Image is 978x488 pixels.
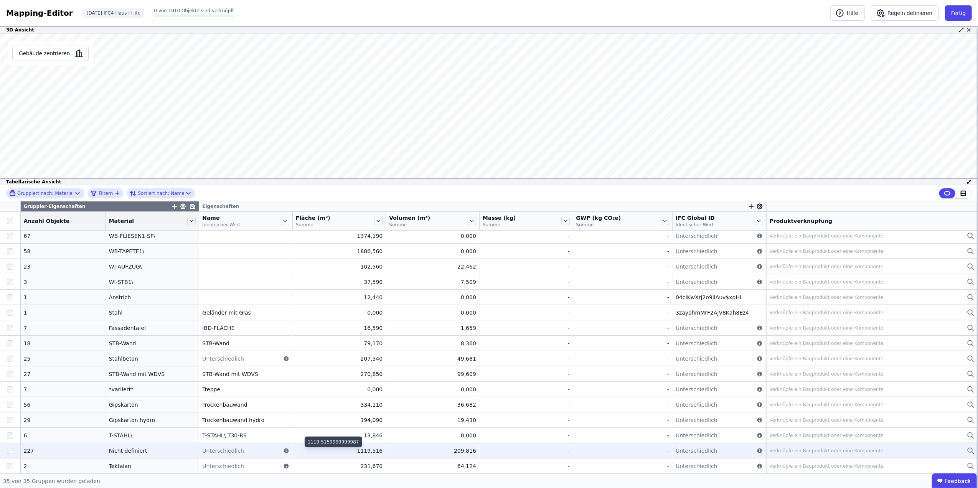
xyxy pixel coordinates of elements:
div: 102,560 [296,263,383,270]
div: 18 [24,340,102,347]
div: T-STAHL\ T30-RS [202,432,289,439]
div: Verknüpfe ein Bauprodukt oder eine Komponente [770,463,884,469]
div: - [576,386,670,393]
span: 3D Ansicht [6,27,34,33]
div: Stahl [109,309,196,317]
div: 19,430 [389,416,476,424]
div: 1 [24,293,102,301]
div: Verknüpfe ein Bauprodukt oder eine Komponente [770,356,884,362]
div: Verknüpfe ein Bauprodukt oder eine Komponente [770,233,884,239]
div: 23 [24,263,102,270]
div: Verknüpfe ein Bauprodukt oder eine Komponente [770,340,884,346]
span: Unterschiedlich [676,447,717,455]
div: STB-Wand mit WDVS [202,370,289,378]
div: Gipskarton hydro [109,416,196,424]
div: 16,590 [296,324,383,332]
div: - [576,247,670,255]
div: Verknüpfe ein Bauprodukt oder eine Komponente [770,294,884,300]
div: STB-Wand mit WDVS [109,370,196,378]
div: Trockenbauwand hydro [202,416,289,424]
div: Verknüpfe ein Bauprodukt oder eine Komponente [770,248,884,254]
span: Unterschiedlich [202,462,244,470]
div: - [483,247,570,255]
div: [DATE] IFC4 Haus H .ifc [82,8,145,18]
div: - [576,462,670,470]
span: Unterschiedlich [676,278,717,286]
div: Verknüpfe ein Bauprodukt oder eine Komponente [770,417,884,423]
span: Unterschiedlich [202,355,244,363]
div: Name [130,189,184,198]
button: filter_by [91,189,120,198]
div: 3 [24,278,102,286]
div: 1119,516 [296,447,383,455]
div: 37,590 [296,278,383,286]
div: Verknüpfe ein Bauprodukt oder eine Komponente [770,264,884,270]
div: - [483,309,570,317]
div: IBD-FLÄCHE [202,324,289,332]
div: - [576,324,670,332]
div: - [483,324,570,332]
span: Unterschiedlich [676,370,717,378]
div: Anstrich [109,293,196,301]
span: Identischer Wert [202,222,240,228]
div: - [576,432,670,439]
div: 36,682 [389,401,476,409]
span: Unterschiedlich [676,432,717,439]
div: Tektalan [109,462,196,470]
div: Verknüpfe ein Bauprodukt oder eine Komponente [770,325,884,331]
div: Produktverknüpfung [770,217,975,225]
div: - [483,432,570,439]
div: - [483,447,570,455]
span: Sortiert nach: [138,190,169,196]
span: Material [109,217,134,225]
span: GWP (kg CO₂e) [576,214,621,222]
button: Gebäude zentrieren [12,46,89,61]
div: - [576,263,670,270]
span: Unterschiedlich [676,263,717,270]
span: Unterschiedlich [676,340,717,347]
div: - [576,340,670,347]
div: 67 [24,232,102,240]
div: T-STAHL\ [109,432,196,439]
button: Regeln definieren [871,5,939,21]
div: Verknüpfe ein Bauprodukt oder eine Komponente [770,448,884,454]
div: - [483,232,570,240]
span: Name [202,214,240,222]
div: WI-STB1\ [109,278,196,286]
span: Gruppier-Eigenschaften [24,203,86,209]
span: Tabellarische Ansicht [6,179,61,185]
button: Hilfe [830,5,865,21]
div: *variiert* [109,386,196,393]
span: Summe [296,222,330,228]
div: 58 [24,247,102,255]
div: - [576,416,670,424]
div: 8,360 [389,340,476,347]
div: Verknüpfe ein Bauprodukt oder eine Komponente [770,279,884,285]
div: Verknüpfe ein Bauprodukt oder eine Komponente [770,386,884,392]
div: 29 [24,416,102,424]
div: - [483,370,570,378]
div: 22,462 [389,263,476,270]
div: 2 [24,462,102,470]
div: - [483,278,570,286]
div: Verknüpfe ein Bauprodukt oder eine Komponente [770,310,884,316]
div: Verknüpfe ein Bauprodukt oder eine Komponente [770,402,884,408]
div: - [576,309,670,317]
div: Nicht definiert [109,447,196,455]
div: 227 [24,447,102,455]
div: Treppe [202,386,289,393]
div: 7 [24,324,102,332]
span: Unterschiedlich [676,247,717,255]
div: 0,000 [296,386,383,393]
div: 27 [24,370,102,378]
div: - [576,355,670,363]
div: - [576,293,670,301]
div: 04cIKwXrj2o9jlAuv$xqHL [676,293,763,301]
div: Fassadentafel [109,324,196,332]
div: 209,816 [389,447,476,455]
span: Filtern [99,190,113,196]
div: 0,000 [389,309,476,317]
div: Stahlbeton [109,355,196,363]
div: Material [9,190,74,196]
div: Trockenbauwand [202,401,289,409]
